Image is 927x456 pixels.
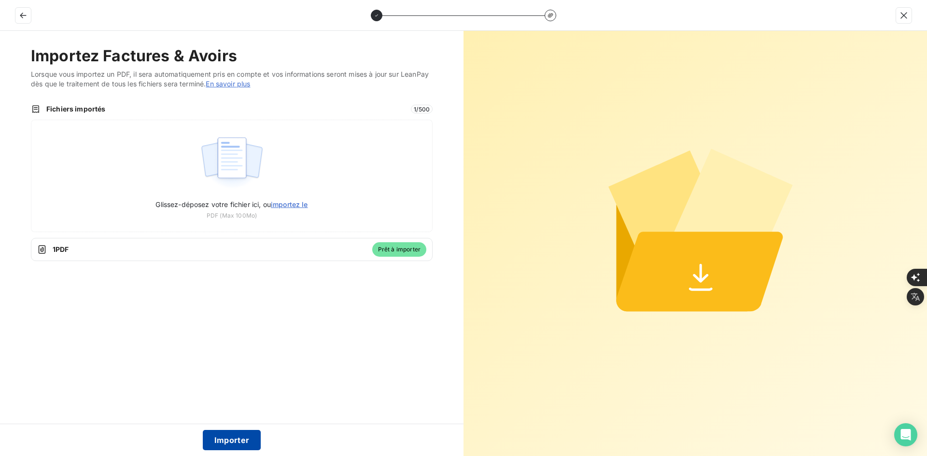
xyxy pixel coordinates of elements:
[207,211,257,220] span: PDF (Max 100Mo)
[31,46,433,66] h2: Importez Factures & Avoirs
[200,132,264,193] img: illustration
[53,245,366,254] span: 1 PDF
[206,80,250,88] a: En savoir plus
[894,423,917,446] div: Open Intercom Messenger
[372,242,426,257] span: Prêt à importer
[203,430,261,450] button: Importer
[46,104,405,114] span: Fichiers importés
[411,105,433,113] span: 1 / 500
[155,200,308,208] span: Glissez-déposez votre fichier ici, ou
[31,69,433,89] span: Lorsque vous importez un PDF, il sera automatiquement pris en compte et vos informations seront m...
[271,200,308,208] span: importez le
